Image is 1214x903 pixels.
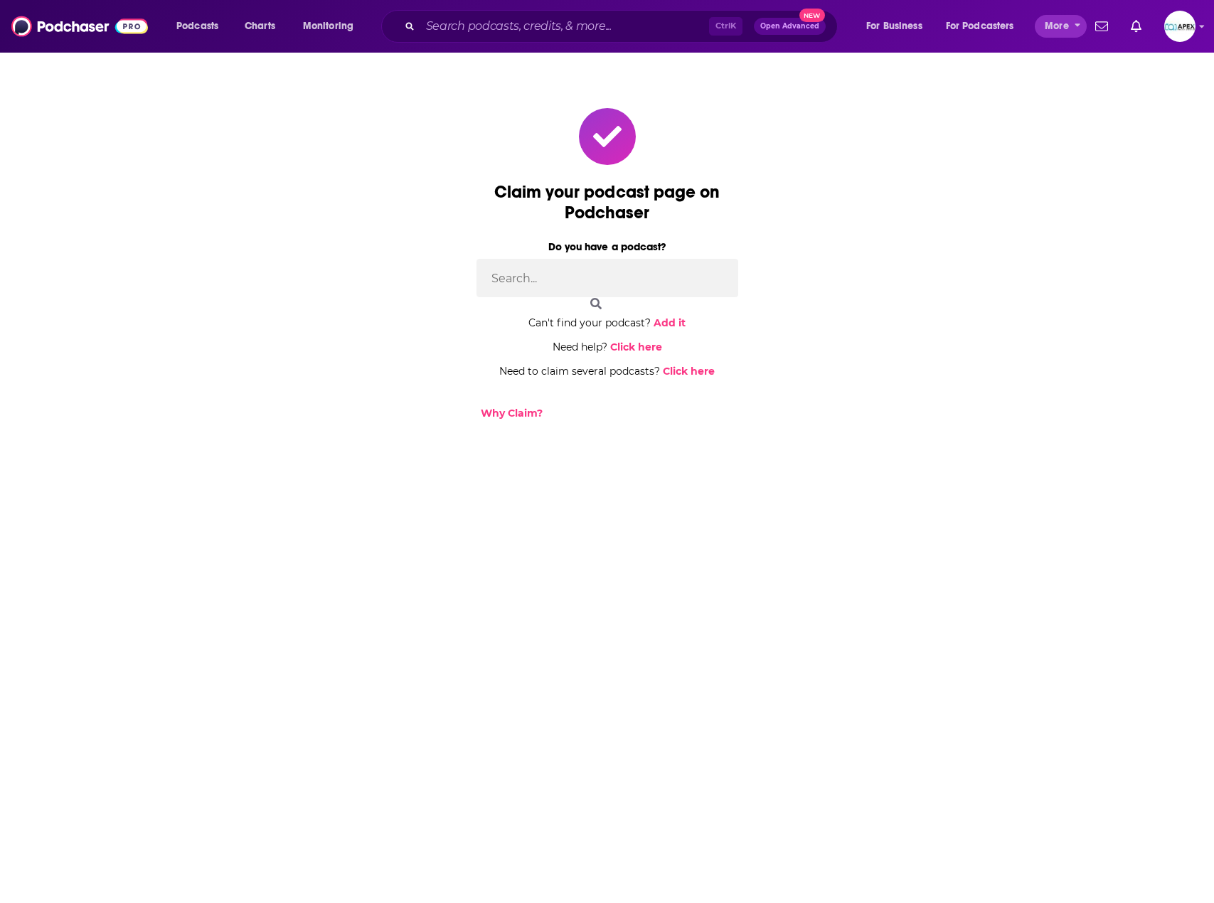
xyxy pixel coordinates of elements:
a: Add it [654,316,686,329]
span: For Business [866,16,922,36]
a: Show notifications dropdown [1125,14,1147,38]
button: Why Claim? [476,406,547,420]
img: Podchaser - Follow, Share and Rate Podcasts [11,13,148,40]
span: More [1045,16,1069,36]
a: Show notifications dropdown [1090,14,1114,38]
a: Click here [610,341,662,353]
span: Monitoring [303,16,353,36]
div: Need to claim several podcasts? [476,365,738,378]
span: Ctrl K [709,17,742,36]
div: Can't find your podcast? [476,316,738,329]
button: open menu [166,15,237,38]
button: open menu [856,15,940,38]
button: open menu [1035,15,1087,38]
span: Charts [245,16,275,36]
div: Need help? [476,341,738,353]
input: Search... [476,259,738,297]
button: open menu [937,15,1035,38]
div: Search podcasts, credits, & more... [395,10,851,43]
span: Podcasts [176,16,218,36]
button: Show profile menu [1164,11,1196,42]
a: Charts [235,15,284,38]
input: Search podcasts, credits, & more... [420,15,709,38]
label: Do you have a podcast? [476,237,738,256]
button: open menu [293,15,372,38]
div: Claim your podcast page on Podchaser [476,182,738,223]
a: Click here [663,365,715,378]
span: Open Advanced [760,23,819,30]
span: New [799,9,825,22]
img: User Profile [1164,11,1196,42]
button: Open AdvancedNew [754,18,826,35]
span: For Podcasters [946,16,1014,36]
span: Logged in as Apex [1164,11,1196,42]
